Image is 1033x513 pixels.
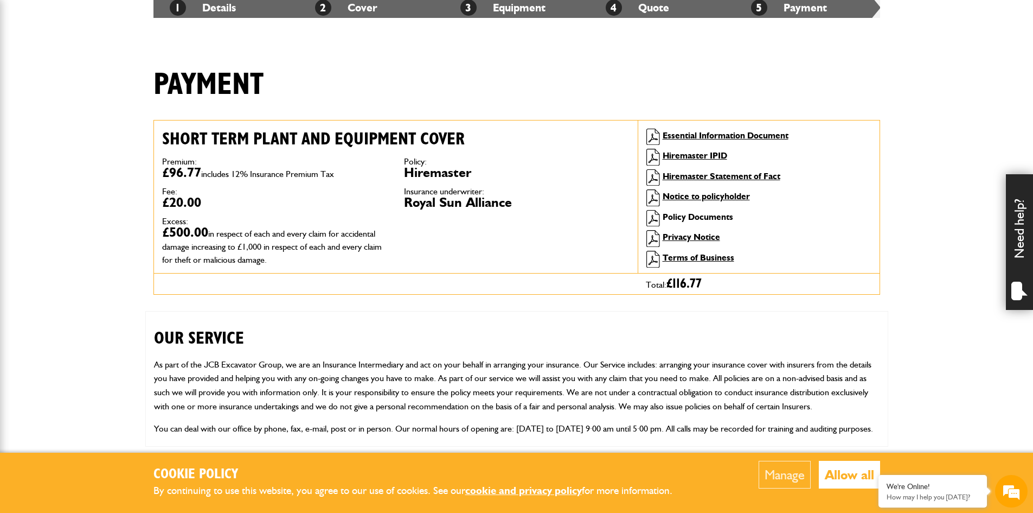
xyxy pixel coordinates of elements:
a: Notice to policyholder [663,191,750,201]
h2: Cookie Policy [153,466,690,483]
a: Hiremaster IPID [663,150,727,161]
a: 2Cover [315,1,377,14]
dd: £96.77 [162,166,388,179]
h2: OUR SERVICE [154,312,880,349]
span: 116.77 [672,277,702,290]
a: 3Equipment [460,1,546,14]
dd: Hiremaster [404,166,630,179]
div: Need help? [1006,174,1033,310]
span: includes 12% Insurance Premium Tax [201,169,334,179]
h2: CUSTOMER PROTECTION INFORMATION [154,445,880,482]
a: 1Details [170,1,236,14]
div: Total: [638,274,880,294]
p: You can deal with our office by phone, fax, e-mail, post or in person. Our normal hours of openin... [154,422,880,436]
p: By continuing to use this website, you agree to our use of cookies. See our for more information. [153,483,690,499]
dt: Insurance underwriter: [404,187,630,196]
h1: Payment [153,67,264,103]
dd: Royal Sun Alliance [404,196,630,209]
button: Allow all [819,461,880,489]
dd: £20.00 [162,196,388,209]
span: £ [666,277,702,290]
a: Terms of Business [663,252,734,263]
dt: Fee: [162,187,388,196]
button: Manage [759,461,811,489]
a: Privacy Notice [663,232,720,242]
a: 4Quote [606,1,669,14]
dt: Excess: [162,217,388,226]
a: Essential Information Document [663,130,788,141]
div: We're Online! [887,482,979,491]
dd: £500.00 [162,226,388,265]
span: in respect of each and every claim for accidental damage increasing to £1,000 in respect of each ... [162,229,382,265]
a: Hiremaster Statement of Fact [663,171,780,181]
a: cookie and privacy policy [465,484,582,497]
dt: Policy: [404,157,630,166]
p: How may I help you today? [887,493,979,501]
p: As part of the JCB Excavator Group, we are an Insurance Intermediary and act on your behalf in ar... [154,358,880,413]
dt: Premium: [162,157,388,166]
h2: Short term plant and equipment cover [162,129,630,149]
a: Policy Documents [663,212,733,222]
